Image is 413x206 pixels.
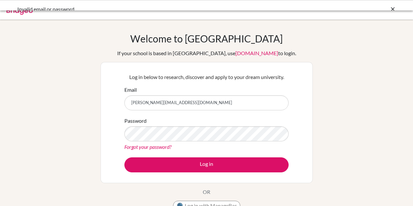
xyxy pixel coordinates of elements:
[124,144,171,150] a: Forgot your password?
[124,117,147,125] label: Password
[235,50,278,56] a: [DOMAIN_NAME]
[117,49,296,57] div: If your school is based in [GEOGRAPHIC_DATA], use to login.
[203,188,210,196] p: OR
[124,73,289,81] p: Log in below to research, discover and apply to your dream university.
[130,33,283,44] h1: Welcome to [GEOGRAPHIC_DATA]
[17,5,298,13] div: Invalid email or password.
[124,157,289,172] button: Log in
[124,86,137,94] label: Email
